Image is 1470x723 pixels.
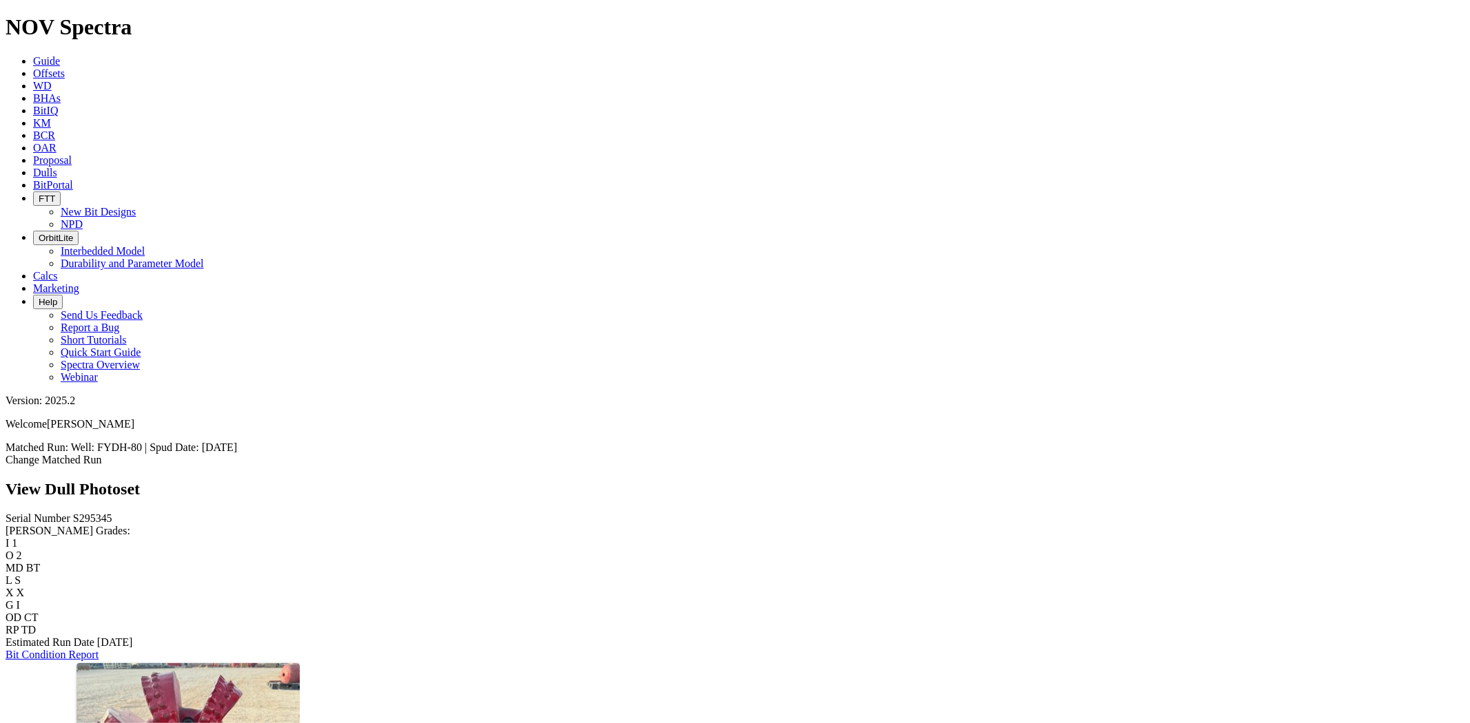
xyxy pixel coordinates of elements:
[61,206,136,218] a: New Bit Designs
[33,154,72,166] a: Proposal
[24,611,38,623] span: CT
[6,418,1464,430] p: Welcome
[33,231,79,245] button: OrbitLite
[6,14,1464,40] h1: NOV Spectra
[33,117,51,129] a: KM
[33,282,79,294] a: Marketing
[6,441,68,453] span: Matched Run:
[17,549,22,561] span: 2
[97,636,133,648] span: [DATE]
[47,418,134,430] span: [PERSON_NAME]
[17,599,20,611] span: I
[33,179,73,191] a: BitPortal
[6,574,12,586] label: L
[33,67,65,79] a: Offsets
[61,258,204,269] a: Durability and Parameter Model
[33,105,58,116] a: BitIQ
[61,334,127,346] a: Short Tutorials
[21,624,36,636] span: TD
[6,611,21,623] label: OD
[6,525,1464,537] div: [PERSON_NAME] Grades:
[61,245,145,257] a: Interbedded Model
[14,574,21,586] span: S
[33,167,57,178] a: Dulls
[6,537,9,549] label: I
[39,193,55,204] span: FTT
[61,309,143,321] a: Send Us Feedback
[33,295,63,309] button: Help
[33,142,57,154] a: OAR
[61,322,119,333] a: Report a Bug
[61,218,83,230] a: NPD
[6,549,14,561] label: O
[6,480,1464,499] h2: View Dull Photoset
[33,191,61,206] button: FTT
[33,55,60,67] a: Guide
[6,636,94,648] label: Estimated Run Date
[33,270,58,282] a: Calcs
[17,587,25,598] span: X
[6,587,14,598] label: X
[61,346,141,358] a: Quick Start Guide
[61,371,98,383] a: Webinar
[6,599,14,611] label: G
[33,92,61,104] a: BHAs
[71,441,237,453] span: Well: FYDH-80 | Spud Date: [DATE]
[12,537,17,549] span: 1
[6,624,19,636] label: RP
[33,80,52,92] a: WD
[33,129,55,141] a: BCR
[26,562,40,574] span: BT
[73,512,112,524] span: S295345
[6,395,1464,407] div: Version: 2025.2
[39,297,57,307] span: Help
[6,512,70,524] label: Serial Number
[6,454,102,465] a: Change Matched Run
[39,233,73,243] span: OrbitLite
[6,562,23,574] label: MD
[61,359,140,370] a: Spectra Overview
[6,649,99,660] a: Bit Condition Report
